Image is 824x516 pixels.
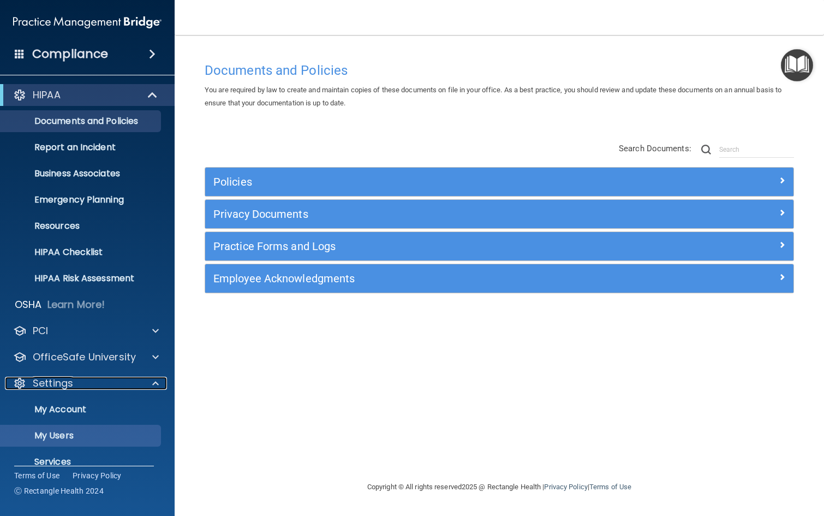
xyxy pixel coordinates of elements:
[781,49,813,81] button: Open Resource Center
[7,273,156,284] p: HIPAA Risk Assessment
[13,324,159,337] a: PCI
[635,438,811,482] iframe: Drift Widget Chat Controller
[205,63,794,78] h4: Documents and Policies
[7,221,156,232] p: Resources
[719,141,794,158] input: Search
[13,11,162,33] img: PMB logo
[213,205,785,223] a: Privacy Documents
[213,272,638,284] h5: Employee Acknowledgments
[13,377,159,390] a: Settings
[7,430,156,441] p: My Users
[33,377,73,390] p: Settings
[701,145,711,155] img: ic-search.3b580494.png
[619,144,691,153] span: Search Documents:
[213,240,638,252] h5: Practice Forms and Logs
[32,46,108,62] h4: Compliance
[7,116,156,127] p: Documents and Policies
[7,168,156,179] p: Business Associates
[7,247,156,258] p: HIPAA Checklist
[14,470,59,481] a: Terms of Use
[300,470,698,505] div: Copyright © All rights reserved 2025 @ Rectangle Health | |
[33,324,48,337] p: PCI
[73,470,122,481] a: Privacy Policy
[205,86,781,107] span: You are required by law to create and maintain copies of these documents on file in your office. ...
[213,173,785,191] a: Policies
[15,298,42,311] p: OSHA
[7,194,156,205] p: Emergency Planning
[589,483,631,491] a: Terms of Use
[213,270,785,287] a: Employee Acknowledgments
[13,351,159,364] a: OfficeSafe University
[33,351,136,364] p: OfficeSafe University
[14,485,104,496] span: Ⓒ Rectangle Health 2024
[13,88,158,102] a: HIPAA
[7,142,156,153] p: Report an Incident
[47,298,105,311] p: Learn More!
[544,483,587,491] a: Privacy Policy
[7,456,156,467] p: Services
[213,238,785,255] a: Practice Forms and Logs
[213,208,638,220] h5: Privacy Documents
[33,88,61,102] p: HIPAA
[213,176,638,188] h5: Policies
[7,404,156,415] p: My Account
